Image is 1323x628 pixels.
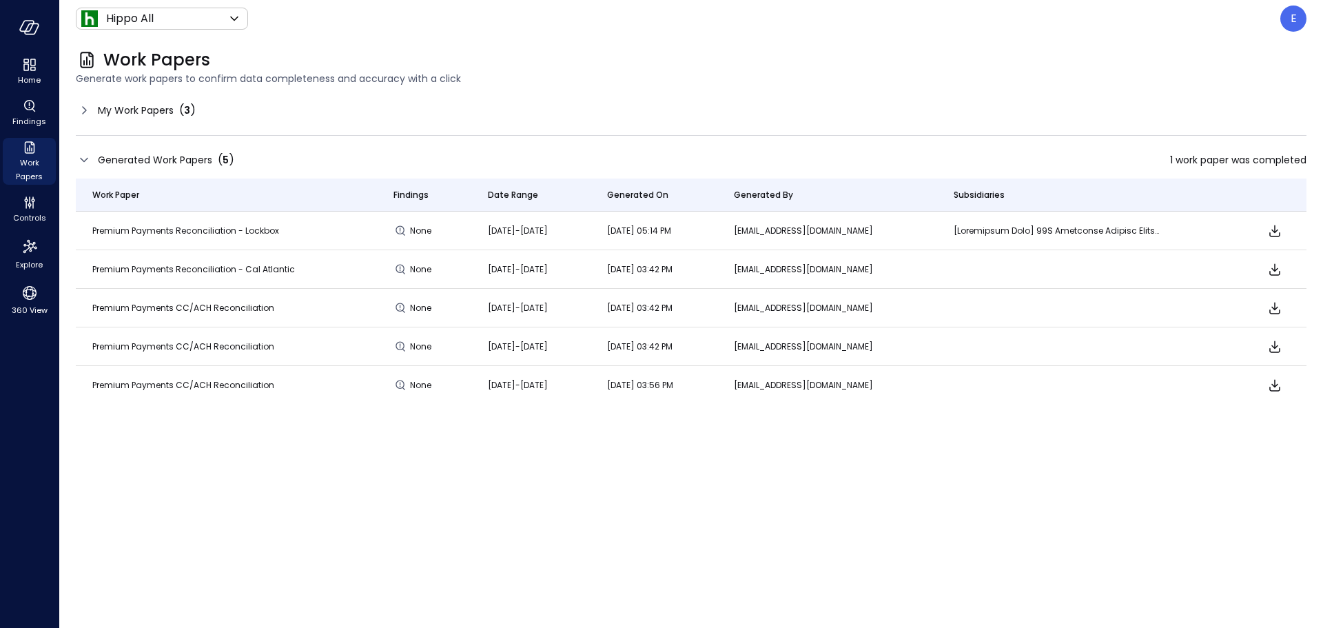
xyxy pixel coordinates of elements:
[92,302,274,314] span: Premium Payments CC/ACH Reconciliation
[410,378,435,392] span: None
[393,188,429,202] span: Findings
[92,379,274,391] span: Premium Payments CC/ACH Reconciliation
[488,263,548,275] span: [DATE]-[DATE]
[607,188,668,202] span: Generated On
[410,340,435,354] span: None
[98,152,212,168] span: Generated Work Papers
[184,103,190,117] span: 3
[734,263,921,276] p: [EMAIL_ADDRESS][DOMAIN_NAME]
[3,55,56,88] div: Home
[954,224,1160,238] p: [Historical Data] 10C Sojourner Holding Company, [Historical Data] Elimination, [Historical Data]...
[1291,10,1297,27] p: E
[734,340,921,354] p: [EMAIL_ADDRESS][DOMAIN_NAME]
[106,10,154,27] p: Hippo All
[92,263,295,275] span: Premium Payments Reconciliation - Cal Atlantic
[3,281,56,318] div: 360 View
[16,258,43,272] span: Explore
[223,153,229,167] span: 5
[1170,152,1306,168] span: 1 work paper was completed
[92,188,139,202] span: Work Paper
[12,303,48,317] span: 360 View
[607,225,671,236] span: [DATE] 05:14 PM
[98,103,174,118] span: My Work Papers
[488,341,548,352] span: [DATE]-[DATE]
[954,188,1005,202] span: Subsidiaries
[734,224,921,238] p: [EMAIL_ADDRESS][DOMAIN_NAME]
[410,263,435,276] span: None
[1266,223,1283,239] span: Download
[1266,300,1283,316] span: Download
[734,378,921,392] p: [EMAIL_ADDRESS][DOMAIN_NAME]
[734,188,793,202] span: Generated By
[410,224,435,238] span: None
[12,114,46,128] span: Findings
[179,102,196,119] div: ( )
[1280,6,1306,32] div: Efigueroa
[3,193,56,226] div: Controls
[81,10,98,27] img: Icon
[488,302,548,314] span: [DATE]-[DATE]
[410,301,435,315] span: None
[734,301,921,315] p: [EMAIL_ADDRESS][DOMAIN_NAME]
[3,234,56,273] div: Explore
[1266,377,1283,394] span: Download
[92,341,274,352] span: Premium Payments CC/ACH Reconciliation
[18,73,41,87] span: Home
[607,302,673,314] span: [DATE] 03:42 PM
[1266,338,1283,355] span: Download
[1266,261,1283,278] span: Download
[607,263,673,275] span: [DATE] 03:42 PM
[103,49,210,71] span: Work Papers
[218,152,234,168] div: ( )
[488,379,548,391] span: [DATE]-[DATE]
[488,188,538,202] span: Date Range
[76,71,1306,86] span: Generate work papers to confirm data completeness and accuracy with a click
[3,97,56,130] div: Findings
[607,379,673,391] span: [DATE] 03:56 PM
[3,138,56,185] div: Work Papers
[8,156,50,183] span: Work Papers
[488,225,548,236] span: [DATE]-[DATE]
[13,211,46,225] span: Controls
[92,225,279,236] span: Premium Payments Reconciliation - Lockbox
[607,341,673,352] span: [DATE] 03:42 PM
